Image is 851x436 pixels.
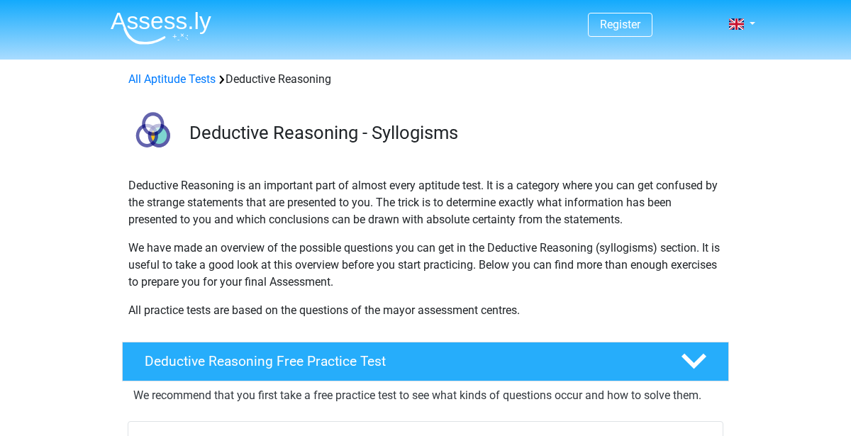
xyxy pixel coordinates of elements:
a: All Aptitude Tests [128,72,216,86]
h3: Deductive Reasoning - Syllogisms [189,122,718,144]
p: Deductive Reasoning is an important part of almost every aptitude test. It is a category where yo... [128,177,723,228]
a: Register [600,18,640,31]
img: Assessly [111,11,211,45]
div: Deductive Reasoning [123,71,728,88]
h4: Deductive Reasoning Free Practice Test [145,353,658,369]
p: All practice tests are based on the questions of the mayor assessment centres. [128,302,723,319]
p: We recommend that you first take a free practice test to see what kinds of questions occur and ho... [133,387,718,404]
a: Deductive Reasoning Free Practice Test [116,342,735,381]
img: deductive reasoning [123,105,183,165]
p: We have made an overview of the possible questions you can get in the Deductive Reasoning (syllog... [128,240,723,291]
